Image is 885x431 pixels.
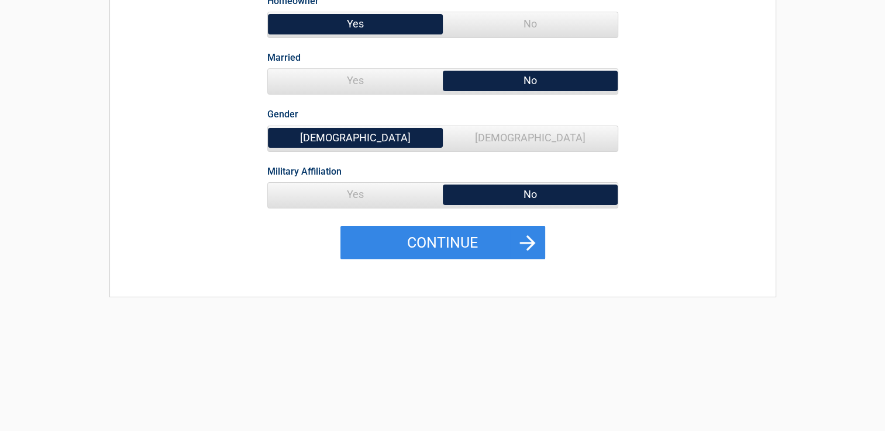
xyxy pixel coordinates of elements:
[268,183,443,206] span: Yes
[443,12,618,36] span: No
[267,164,342,179] label: Military Affiliation
[443,126,618,150] span: [DEMOGRAPHIC_DATA]
[267,106,298,122] label: Gender
[268,12,443,36] span: Yes
[268,69,443,92] span: Yes
[267,50,301,65] label: Married
[443,69,618,92] span: No
[340,226,545,260] button: Continue
[268,126,443,150] span: [DEMOGRAPHIC_DATA]
[443,183,618,206] span: No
